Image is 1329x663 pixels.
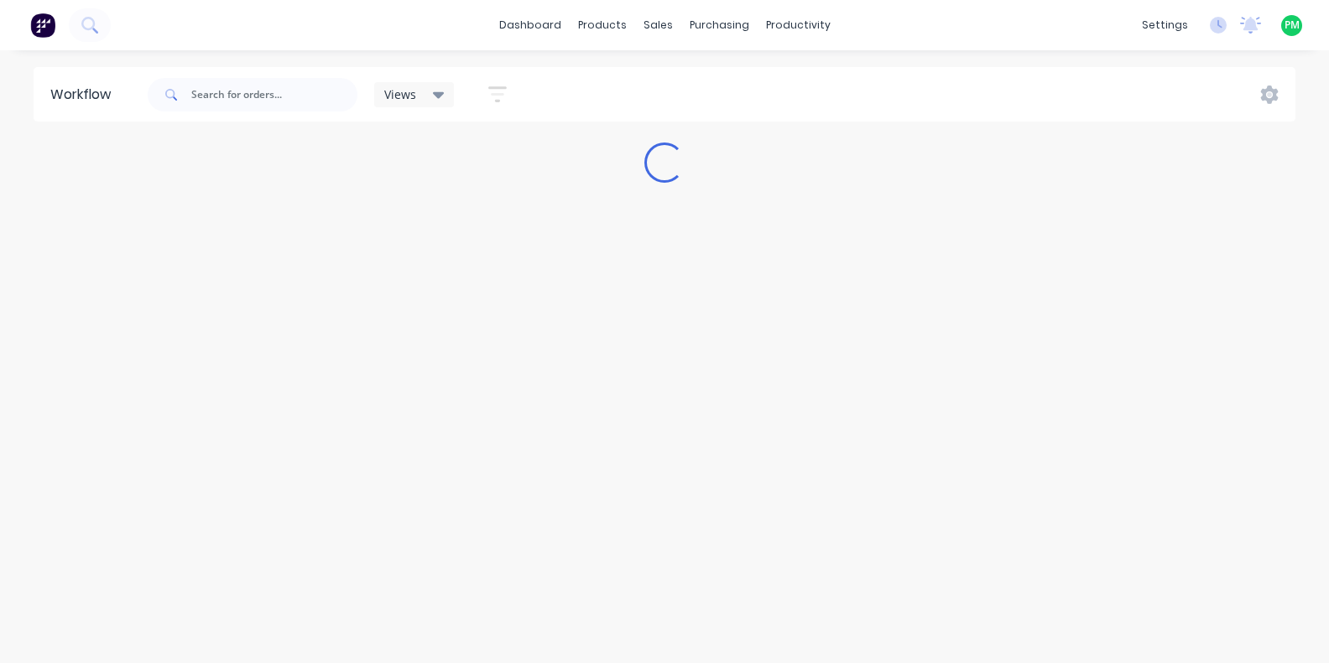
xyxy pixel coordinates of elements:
[570,13,635,38] div: products
[1285,18,1300,33] span: PM
[1134,13,1196,38] div: settings
[384,85,416,103] span: Views
[681,13,758,38] div: purchasing
[758,13,839,38] div: productivity
[30,13,55,38] img: Factory
[491,13,570,38] a: dashboard
[191,78,357,111] input: Search for orders...
[635,13,681,38] div: sales
[50,85,119,105] div: Workflow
